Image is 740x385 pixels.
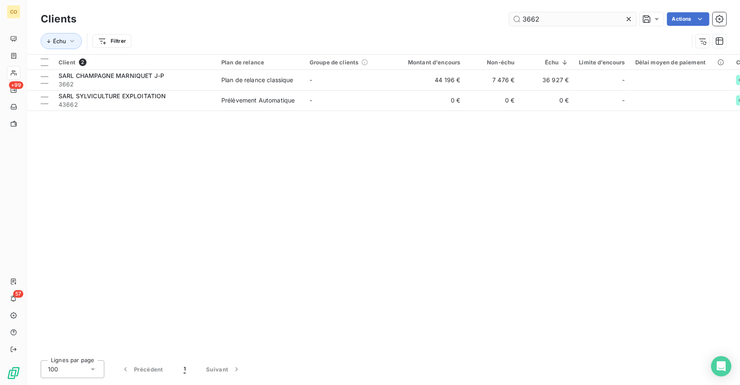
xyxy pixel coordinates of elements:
[92,34,131,48] button: Filtrer
[623,76,625,84] span: -
[471,59,515,66] div: Non-échu
[525,59,569,66] div: Échu
[7,366,20,380] img: Logo LeanPay
[59,59,75,66] span: Client
[184,365,186,374] span: 1
[393,90,466,111] td: 0 €
[667,12,709,26] button: Actions
[579,59,625,66] div: Limite d’encours
[466,70,520,90] td: 7 476 €
[221,96,295,105] div: Prélèvement Automatique
[9,81,23,89] span: +99
[7,5,20,19] div: CO
[53,38,66,44] span: Échu
[221,59,299,66] div: Plan de relance
[398,59,461,66] div: Montant d'encours
[310,97,312,104] span: -
[59,100,211,109] span: 43662
[41,33,82,49] button: Échu
[635,59,726,66] div: Délai moyen de paiement
[48,365,58,374] span: 100
[196,360,251,378] button: Suivant
[466,90,520,111] td: 0 €
[623,96,625,105] span: -
[59,92,166,100] span: SARL SYLVICULTURE EXPLOITATION
[221,76,293,84] div: Plan de relance classique
[509,12,637,26] input: Rechercher
[310,76,312,83] span: -
[59,72,164,79] span: SARL CHAMPAGNE MARNIQUET J-P
[711,356,732,377] div: Open Intercom Messenger
[393,70,466,90] td: 44 196 €
[520,90,574,111] td: 0 €
[310,59,359,66] span: Groupe de clients
[111,360,173,378] button: Précédent
[79,58,87,66] span: 2
[173,360,196,378] button: 1
[41,11,76,27] h3: Clients
[520,70,574,90] td: 36 927 €
[59,80,211,89] span: 3662
[13,290,23,298] span: 57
